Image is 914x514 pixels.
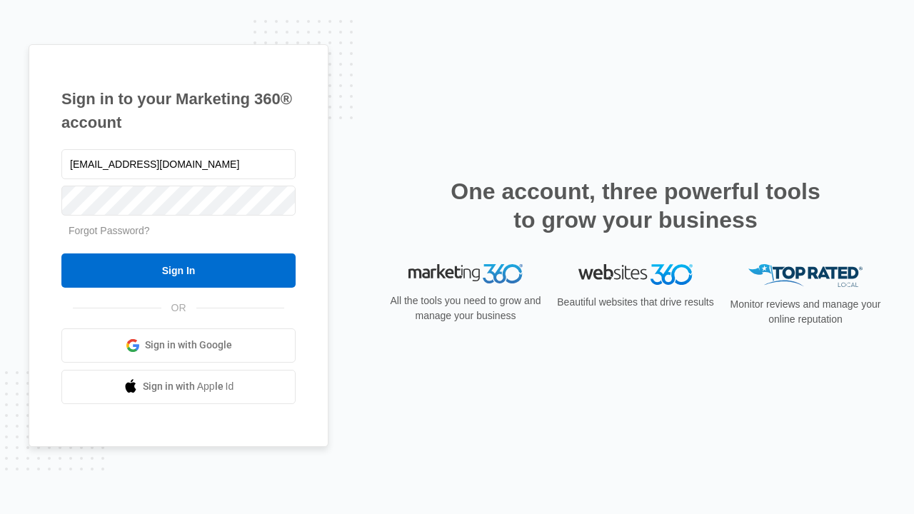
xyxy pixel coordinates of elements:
[69,225,150,236] a: Forgot Password?
[386,293,546,323] p: All the tools you need to grow and manage your business
[748,264,863,288] img: Top Rated Local
[61,149,296,179] input: Email
[61,370,296,404] a: Sign in with Apple Id
[61,253,296,288] input: Sign In
[143,379,234,394] span: Sign in with Apple Id
[145,338,232,353] span: Sign in with Google
[578,264,693,285] img: Websites 360
[446,177,825,234] h2: One account, three powerful tools to grow your business
[556,295,715,310] p: Beautiful websites that drive results
[161,301,196,316] span: OR
[725,297,885,327] p: Monitor reviews and manage your online reputation
[61,87,296,134] h1: Sign in to your Marketing 360® account
[408,264,523,284] img: Marketing 360
[61,328,296,363] a: Sign in with Google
